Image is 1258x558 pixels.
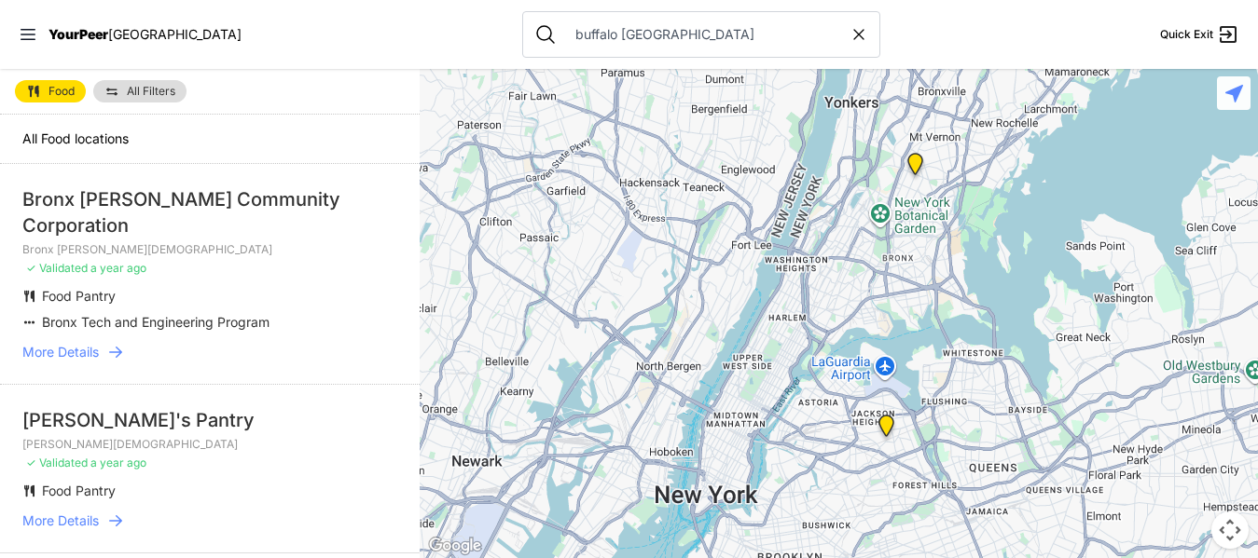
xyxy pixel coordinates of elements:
[15,80,86,102] a: Food
[875,415,898,444] div: Bethany Lutheran Church
[1160,27,1213,42] span: Quick Exit
[42,314,270,330] span: Bronx Tech and Engineering Program
[22,343,397,361] a: More Details
[90,456,146,470] span: a year ago
[108,26,242,42] span: [GEOGRAPHIC_DATA]
[22,437,397,452] p: [PERSON_NAME][DEMOGRAPHIC_DATA]
[1160,23,1239,46] a: Quick Exit
[93,80,187,102] a: All Filters
[22,186,397,238] div: Bronx [PERSON_NAME] Community Corporation
[564,25,850,44] input: Search
[48,26,108,42] span: YourPeer
[42,483,116,498] span: Food Pantry
[48,29,242,40] a: YourPeer[GEOGRAPHIC_DATA]
[127,86,175,97] span: All Filters
[22,242,397,257] p: Bronx [PERSON_NAME][DEMOGRAPHIC_DATA]
[424,534,486,558] a: Open this area in Google Maps (opens a new window)
[26,261,88,275] span: ✓ Validated
[22,343,99,361] span: More Details
[1211,511,1249,549] button: Map camera controls
[22,130,129,146] span: All Food locations
[424,534,486,558] img: Google
[22,511,397,530] a: More Details
[42,288,116,304] span: Food Pantry
[904,153,927,183] div: Bronx Bethany Church of the Nazarene
[90,261,146,275] span: a year ago
[22,407,397,433] div: [PERSON_NAME]'s Pantry
[48,86,75,97] span: Food
[26,456,88,470] span: ✓ Validated
[22,511,99,530] span: More Details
